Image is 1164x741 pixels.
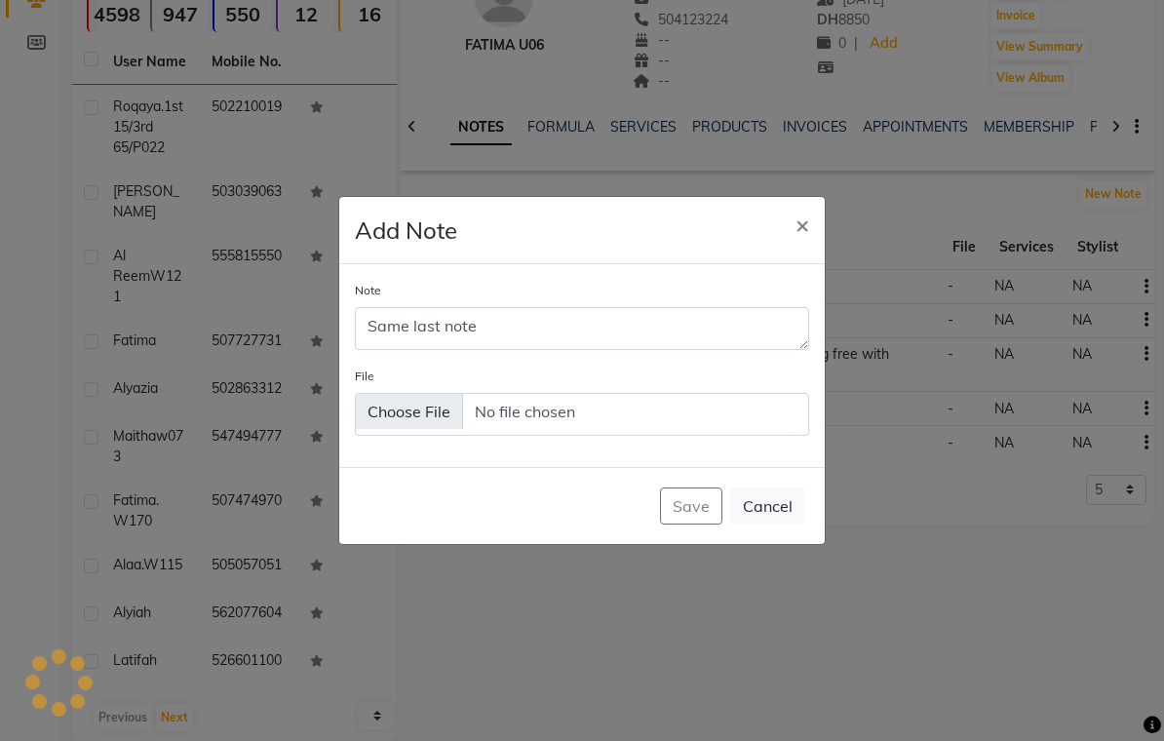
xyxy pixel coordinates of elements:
label: File [355,368,374,385]
label: Note [355,282,381,299]
button: Cancel [730,487,805,525]
h4: Add Note [355,213,457,248]
span: × [795,210,809,239]
button: Close [780,197,825,252]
